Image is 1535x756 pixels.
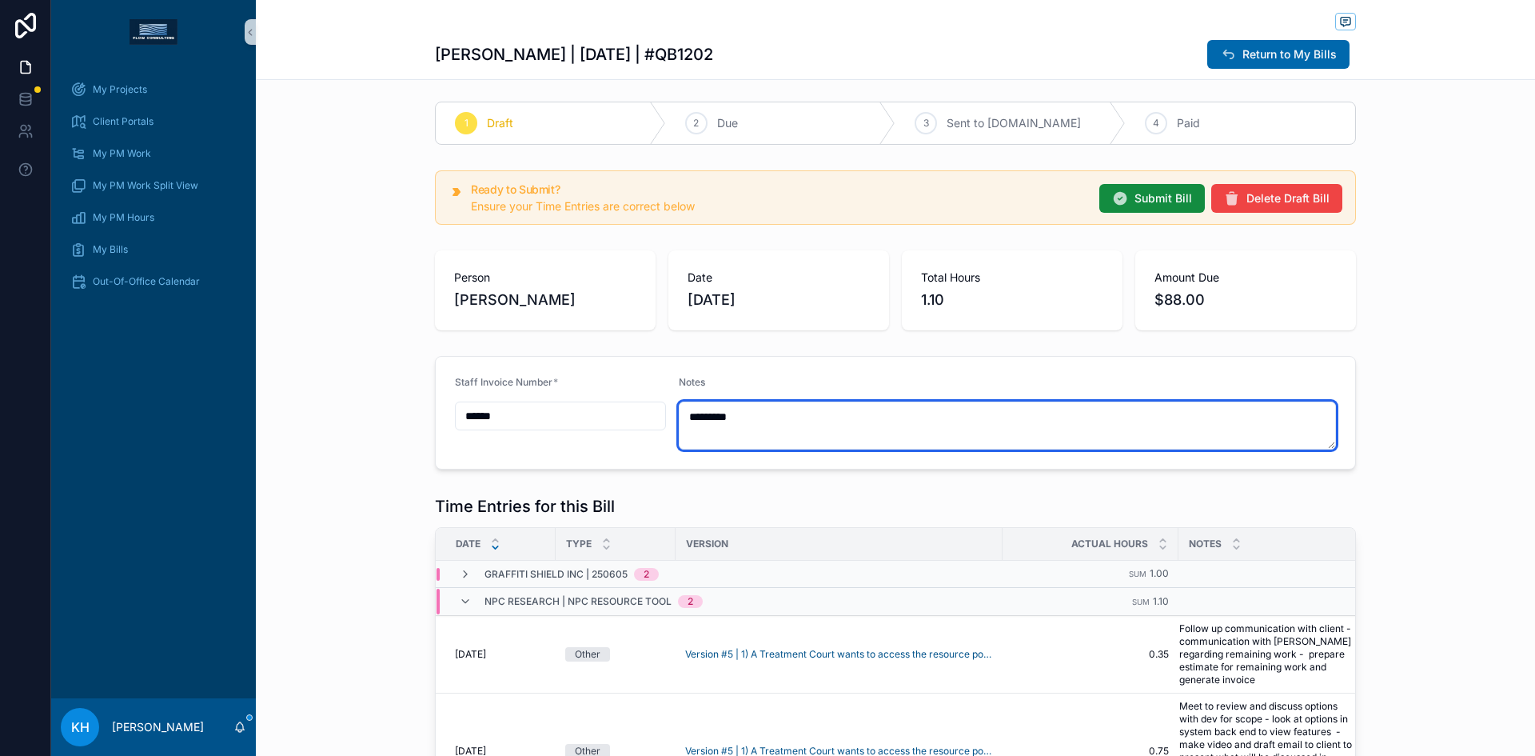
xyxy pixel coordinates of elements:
[61,75,246,104] a: My Projects
[93,115,153,128] span: Client Portals
[1154,270,1337,286] span: Amount Due
[566,538,592,550] span: Type
[112,719,204,735] p: [PERSON_NAME]
[93,147,151,160] span: My PM Work
[484,568,628,581] span: Graffiti Shield Inc | 250605
[1153,117,1159,130] span: 4
[454,289,576,311] span: [PERSON_NAME]
[644,568,649,581] div: 2
[1242,46,1337,62] span: Return to My Bills
[685,648,993,661] a: Version #5 | 1) A Treatment Court wants to access the resource portal and a list of BeST practices
[471,199,695,213] span: Ensure your Time Entries are correct below
[471,184,1086,195] h5: Ready to Submit?
[93,275,200,288] span: Out-Of-Office Calendar
[484,595,672,608] span: NPC Research | NPC Resource Tool
[1129,570,1146,578] small: Sum
[93,83,147,96] span: My Projects
[61,203,246,232] a: My PM Hours
[456,538,480,550] span: Date
[435,495,615,518] h1: Time Entries for this Bill
[1189,538,1222,550] span: Notes
[61,139,246,168] a: My PM Work
[61,235,246,264] a: My Bills
[93,179,198,192] span: My PM Work Split View
[688,270,870,286] span: Date
[1177,115,1200,131] span: Paid
[61,267,246,296] a: Out-Of-Office Calendar
[1071,538,1148,550] span: Actual Hours
[921,289,1103,311] span: 1.10
[688,595,693,608] div: 2
[1099,184,1205,213] button: Submit Bill
[679,376,705,388] span: Notes
[688,289,870,311] span: [DATE]
[61,107,246,136] a: Client Portals
[921,270,1103,286] span: Total Hours
[487,115,513,131] span: Draft
[464,117,468,130] span: 1
[686,538,728,550] span: Version
[1207,40,1350,69] button: Return to My Bills
[717,115,738,131] span: Due
[923,117,929,130] span: 3
[454,270,636,286] span: Person
[947,115,1081,131] span: Sent to [DOMAIN_NAME]
[1012,648,1169,661] span: 0.35
[71,718,90,737] span: KH
[1150,567,1169,579] span: 1.00
[1132,598,1150,606] small: Sum
[455,376,552,388] span: Staff Invoice Number
[471,198,1086,214] div: Ensure your Time Entries are correct below
[130,19,177,45] img: App logo
[1134,190,1192,206] span: Submit Bill
[435,43,713,66] h1: [PERSON_NAME] | [DATE] | #QB1202
[1153,595,1169,607] span: 1.10
[1154,289,1337,311] span: $88.00
[93,243,128,256] span: My Bills
[1179,622,1353,686] span: Follow up communication with client - communication with [PERSON_NAME] regarding remaining work -...
[455,648,486,661] span: [DATE]
[575,647,600,662] div: Other
[93,211,154,224] span: My PM Hours
[1246,190,1330,206] span: Delete Draft Bill
[693,117,699,130] span: 2
[51,64,256,317] div: scrollable content
[61,171,246,200] a: My PM Work Split View
[1211,184,1342,213] button: Delete Draft Bill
